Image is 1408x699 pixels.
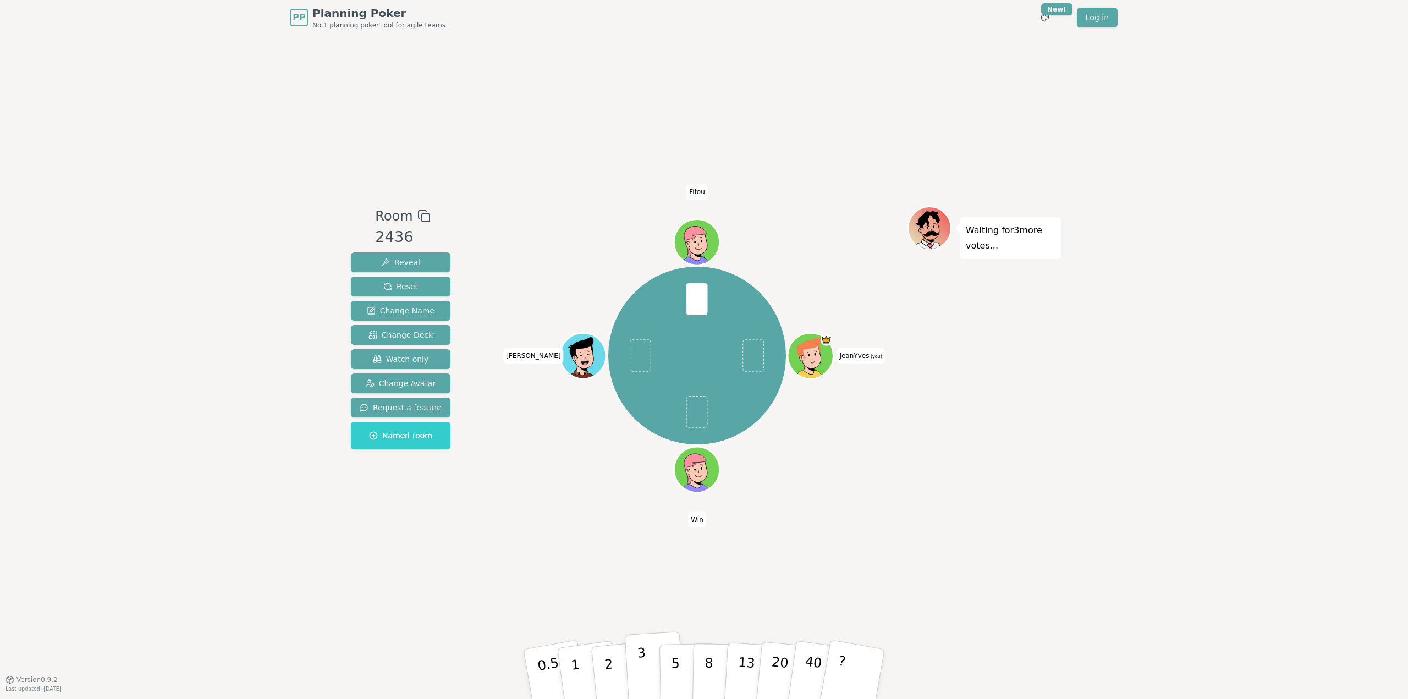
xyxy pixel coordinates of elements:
a: PPPlanning PokerNo.1 planning poker tool for agile teams [290,5,446,30]
span: (you) [869,354,882,359]
button: New! [1035,8,1055,27]
span: JeanYves is the host [821,334,832,346]
span: Change Deck [369,329,433,340]
span: Click to change your name [503,348,564,364]
span: Click to change your name [837,348,884,364]
button: Request a feature [351,398,450,417]
span: Request a feature [360,402,442,413]
span: Reveal [381,257,420,268]
button: Named room [351,422,450,449]
button: Version0.9.2 [5,675,58,684]
button: Change Avatar [351,373,450,393]
span: Named room [369,430,432,441]
span: Version 0.9.2 [16,675,58,684]
span: PP [293,11,305,24]
div: 2436 [375,226,430,249]
div: New! [1041,3,1072,15]
span: Reset [383,281,418,292]
span: Last updated: [DATE] [5,686,62,692]
button: Reset [351,277,450,296]
span: Change Name [367,305,435,316]
a: Log in [1077,8,1118,27]
button: Change Name [351,301,450,321]
span: No.1 planning poker tool for agile teams [312,21,446,30]
span: Click to change your name [688,511,706,527]
p: Waiting for 3 more votes... [966,223,1056,254]
button: Click to change your avatar [789,334,832,377]
span: Planning Poker [312,5,446,21]
span: Room [375,206,413,226]
button: Reveal [351,252,450,272]
span: Watch only [373,354,429,365]
span: Change Avatar [366,378,436,389]
button: Watch only [351,349,450,369]
span: Click to change your name [686,184,708,200]
button: Change Deck [351,325,450,345]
